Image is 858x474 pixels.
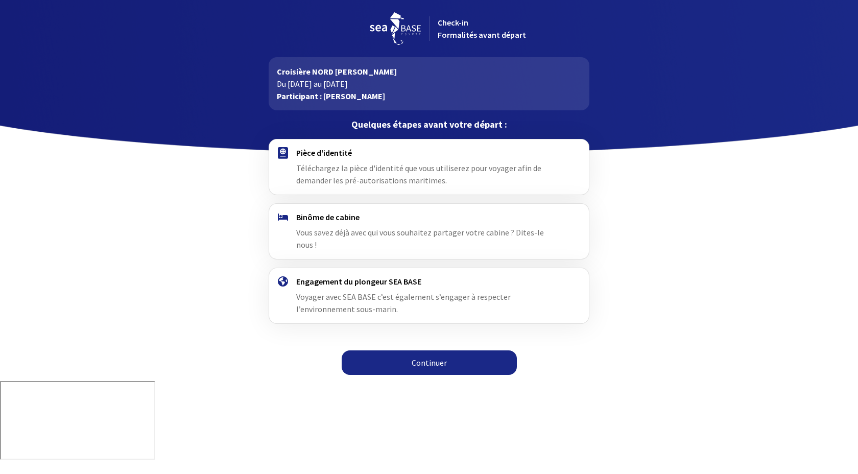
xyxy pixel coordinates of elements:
img: binome.svg [278,214,288,221]
img: logo_seabase.svg [370,12,421,45]
p: Du [DATE] au [DATE] [277,78,581,90]
img: passport.svg [278,147,288,159]
a: Continuer [342,350,517,375]
h4: Pièce d'identité [296,148,561,158]
span: Vous savez déjà avec qui vous souhaitez partager votre cabine ? Dites-le nous ! [296,227,544,250]
span: Check-in Formalités avant départ [438,17,526,40]
p: Participant : [PERSON_NAME] [277,90,581,102]
h4: Binôme de cabine [296,212,561,222]
span: Voyager avec SEA BASE c’est également s’engager à respecter l’environnement sous-marin. [296,292,511,314]
h4: Engagement du plongeur SEA BASE [296,276,561,287]
p: Quelques étapes avant votre départ : [269,118,589,131]
p: Croisière NORD [PERSON_NAME] [277,65,581,78]
span: Téléchargez la pièce d'identité que vous utiliserez pour voyager afin de demander les pré-autoris... [296,163,541,185]
img: engagement.svg [278,276,288,287]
